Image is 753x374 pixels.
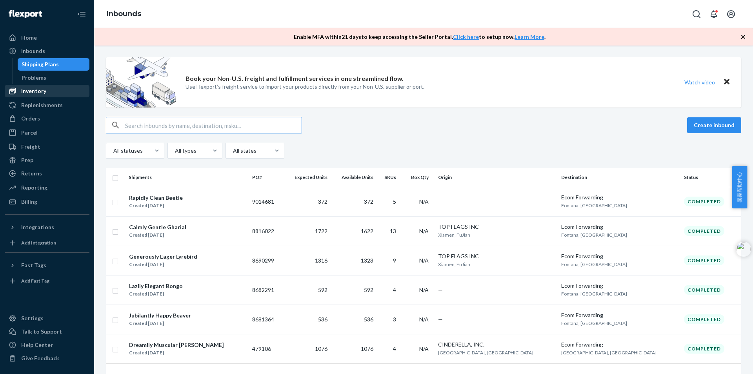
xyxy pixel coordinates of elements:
div: Replenishments [21,101,63,109]
input: All types [174,147,175,155]
div: Shipping Plans [22,60,59,68]
a: Parcel [5,126,89,139]
div: Problems [22,74,46,82]
a: Returns [5,167,89,180]
div: Orders [21,115,40,122]
button: Close [722,77,732,88]
th: Expected Units [283,168,331,187]
a: Orders [5,112,89,125]
a: Reporting [5,181,89,194]
th: Origin [435,168,558,187]
div: Completed [684,314,724,324]
span: N/A [419,286,429,293]
span: N/A [419,257,429,264]
div: Freight [21,143,40,151]
div: Ecom Forwarding [561,341,678,348]
a: Add Fast Tag [5,275,89,287]
div: Give Feedback [21,354,59,362]
div: Jubilantly Happy Beaver [129,312,191,319]
span: N/A [419,198,429,205]
span: [GEOGRAPHIC_DATA], [GEOGRAPHIC_DATA] [438,350,533,356]
div: Dreamily Muscular [PERSON_NAME] [129,341,224,349]
div: Ecom Forwarding [561,282,678,290]
span: 1323 [361,257,373,264]
div: Created [DATE] [129,319,191,327]
span: 372 [364,198,373,205]
a: Inbounds [107,9,141,18]
span: Fontana, [GEOGRAPHIC_DATA] [561,320,627,326]
td: 479106 [249,334,283,363]
div: Parcel [21,129,38,137]
span: 1622 [361,228,373,234]
button: Give Feedback [5,352,89,365]
span: 1316 [315,257,327,264]
button: Fast Tags [5,259,89,272]
div: Calmly Gentle Gharial [129,223,186,231]
button: 卖家帮助中心 [732,166,747,208]
a: Click here [453,33,479,40]
span: N/A [419,316,429,323]
span: Fontana, [GEOGRAPHIC_DATA] [561,203,627,208]
td: 8682291 [249,275,283,305]
th: PO# [249,168,283,187]
th: SKUs [376,168,402,187]
span: — [438,316,443,323]
a: Talk to Support [5,325,89,338]
div: Ecom Forwarding [561,223,678,231]
div: Billing [21,198,37,206]
div: Ecom Forwarding [561,311,678,319]
a: Billing [5,195,89,208]
span: 1076 [315,345,327,352]
span: 4 [393,345,396,352]
button: Watch video [679,77,720,88]
a: Settings [5,312,89,325]
td: 8690299 [249,246,283,275]
td: 8816022 [249,216,283,246]
p: Enable MFA within 21 days to keep accessing the Seller Portal. to setup now. . [294,33,546,41]
div: Created [DATE] [129,349,224,357]
a: Inventory [5,85,89,97]
span: 9 [393,257,396,264]
span: 592 [318,286,327,293]
a: Replenishments [5,99,89,111]
div: Lazily Elegant Bongo [129,282,183,290]
div: Completed [684,344,724,354]
a: Prep [5,154,89,166]
div: Ecom Forwarding [561,252,678,260]
span: 1076 [361,345,373,352]
div: Prep [21,156,33,164]
div: Integrations [21,223,54,231]
span: N/A [419,228,429,234]
p: Use Flexport’s freight service to import your products directly from your Non-U.S. supplier or port. [186,83,424,91]
div: Completed [684,255,724,265]
div: Generously Eager Lyrebird [129,253,197,261]
span: 536 [318,316,327,323]
span: 372 [318,198,327,205]
button: Create inbound [687,117,741,133]
div: Reporting [21,184,47,192]
div: Talk to Support [21,328,62,336]
ol: breadcrumbs [100,3,147,26]
div: Rapidly Clean Beetle [129,194,183,202]
a: Freight [5,140,89,153]
div: Completed [684,226,724,236]
div: Created [DATE] [129,231,186,239]
button: Open notifications [706,6,722,22]
span: N/A [419,345,429,352]
span: — [438,286,443,293]
div: Fast Tags [21,261,46,269]
span: 592 [364,286,373,293]
div: Settings [21,314,44,322]
div: Created [DATE] [129,261,197,268]
span: Fontana, [GEOGRAPHIC_DATA] [561,291,627,297]
a: Add Integration [5,237,89,249]
span: 4 [393,286,396,293]
img: Flexport logo [9,10,42,18]
td: 9014681 [249,187,283,216]
span: [GEOGRAPHIC_DATA], [GEOGRAPHIC_DATA] [561,350,657,356]
th: Box Qty [402,168,435,187]
span: Xiamen, FuJian [438,232,470,238]
input: All states [232,147,233,155]
div: CINDERELLA, INC. [438,341,555,348]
